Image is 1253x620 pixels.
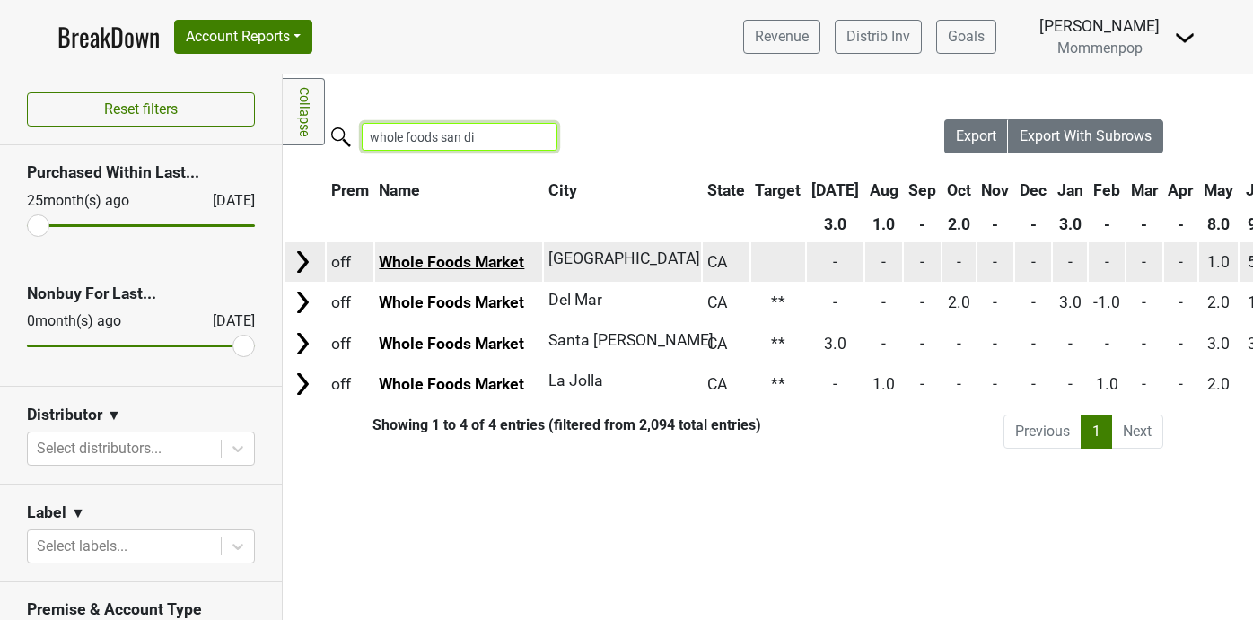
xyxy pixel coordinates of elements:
a: Whole Foods Market [379,253,524,271]
span: - [833,293,837,311]
th: Aug: activate to sort column ascending [865,174,903,206]
th: 3.0 [807,208,863,240]
a: Whole Foods Market [379,375,524,393]
span: - [1179,335,1183,353]
a: Collapse [283,78,325,145]
span: - [1179,253,1183,271]
span: Prem [331,181,369,199]
span: ▼ [71,502,85,524]
a: Revenue [743,20,820,54]
span: - [957,375,961,393]
span: - [1142,293,1146,311]
div: 25 month(s) ago [27,190,170,212]
th: Dec: activate to sort column ascending [1015,174,1051,206]
span: 3.0 [1207,335,1230,353]
span: [GEOGRAPHIC_DATA] [548,249,700,267]
th: Oct: activate to sort column ascending [942,174,976,206]
a: BreakDown [57,18,160,56]
button: Export [944,119,1009,153]
th: Name: activate to sort column ascending [375,174,542,206]
span: - [1179,293,1183,311]
span: CA [707,253,727,271]
span: - [1142,253,1146,271]
th: Nov: activate to sort column ascending [977,174,1014,206]
span: CA [707,375,727,393]
div: [DATE] [197,190,255,212]
div: [PERSON_NAME] [1039,14,1160,38]
span: - [957,335,961,353]
span: Target [755,181,801,199]
th: 8.0 [1199,208,1238,240]
span: - [1031,375,1036,393]
th: Jan: activate to sort column ascending [1053,174,1088,206]
span: - [1031,335,1036,353]
div: Showing 1 to 4 of 4 entries (filtered from 2,094 total entries) [283,416,761,433]
h3: Premise & Account Type [27,600,255,619]
th: Target: activate to sort column ascending [751,174,806,206]
span: 2.0 [948,293,970,311]
span: - [1142,375,1146,393]
span: 1.0 [1096,375,1118,393]
h3: Nonbuy For Last... [27,284,255,303]
span: - [993,253,997,271]
button: Reset filters [27,92,255,127]
th: Jul: activate to sort column ascending [807,174,863,206]
span: Name [379,181,420,199]
span: - [1031,293,1036,311]
span: - [881,293,886,311]
span: - [1068,335,1073,353]
div: [DATE] [197,310,255,332]
img: Arrow right [289,371,316,397]
img: Arrow right [289,249,316,275]
span: - [1068,375,1073,393]
span: - [993,335,997,353]
h3: Distributor [27,406,102,424]
span: - [1105,335,1109,353]
h3: Label [27,503,66,522]
td: off [327,242,373,281]
th: May: activate to sort column ascending [1199,174,1238,206]
a: Whole Foods Market [379,293,524,311]
th: Mar: activate to sort column ascending [1126,174,1162,206]
span: Mommenpop [1057,39,1143,57]
button: Export With Subrows [1008,119,1163,153]
a: 1 [1081,415,1112,449]
th: Apr: activate to sort column ascending [1164,174,1198,206]
span: - [920,335,924,353]
span: - [920,375,924,393]
span: CA [707,335,727,353]
span: 3.0 [1059,293,1082,311]
th: - [977,208,1014,240]
th: 1.0 [865,208,903,240]
h3: Purchased Within Last... [27,163,255,182]
span: - [920,293,924,311]
span: 2.0 [1207,375,1230,393]
img: Arrow right [289,330,316,357]
img: Arrow right [289,289,316,316]
a: Goals [936,20,996,54]
th: - [1126,208,1162,240]
span: Export [956,127,996,144]
span: - [1142,335,1146,353]
td: off [327,284,373,322]
span: - [1105,253,1109,271]
th: Sep: activate to sort column ascending [904,174,941,206]
span: - [833,375,837,393]
span: 2.0 [1207,293,1230,311]
img: Dropdown Menu [1174,27,1196,48]
span: ▼ [107,405,121,426]
span: - [920,253,924,271]
span: 1.0 [1207,253,1230,271]
span: - [881,253,886,271]
a: Distrib Inv [835,20,922,54]
span: - [993,293,997,311]
span: - [1031,253,1036,271]
span: 3.0 [824,335,846,353]
span: Del Mar [548,291,602,309]
span: La Jolla [548,371,603,389]
th: State: activate to sort column ascending [703,174,749,206]
span: - [993,375,997,393]
th: - [904,208,941,240]
span: - [833,253,837,271]
span: Santa [PERSON_NAME] [548,331,714,349]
